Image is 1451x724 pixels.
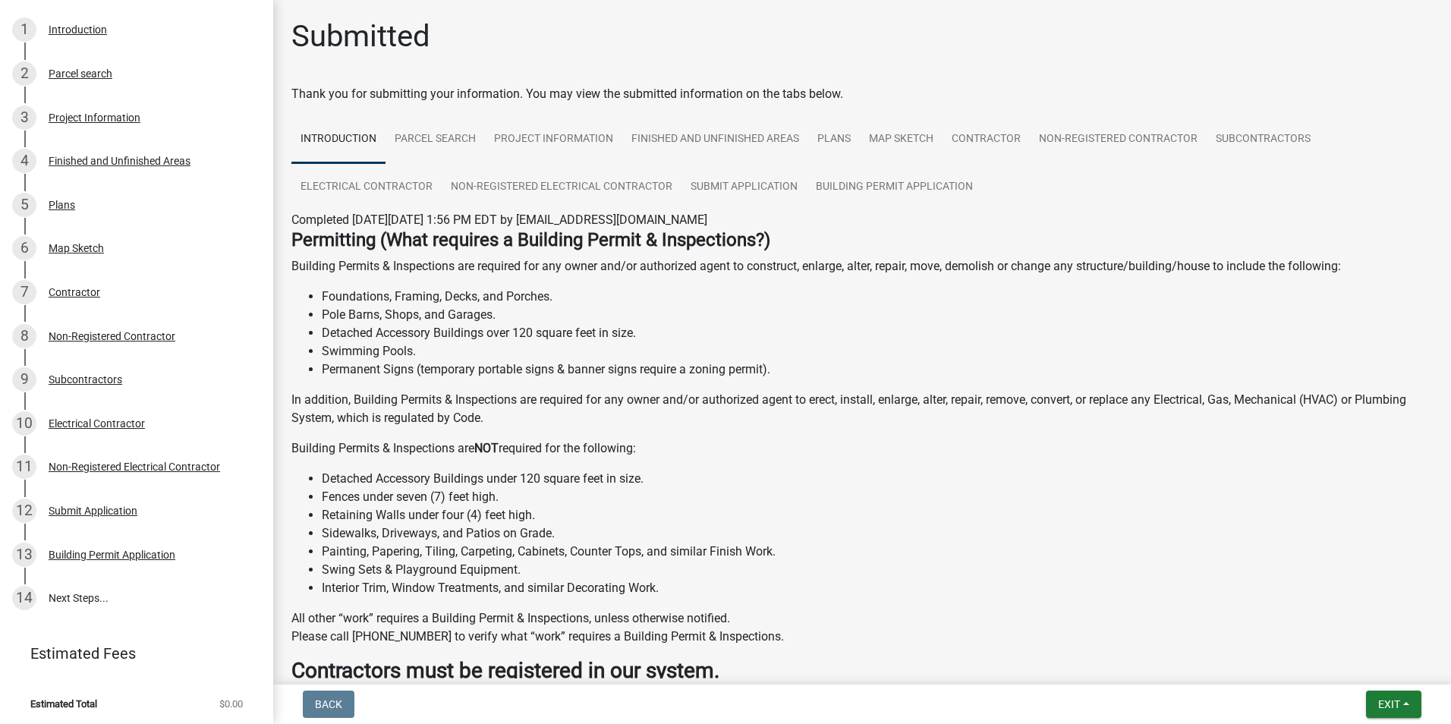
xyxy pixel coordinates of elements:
li: Fences under seven (7) feet high. [322,488,1433,506]
a: Subcontractors [1207,115,1320,164]
strong: NOT [474,441,499,455]
strong: Permitting (What requires a Building Permit & Inspections?) [291,229,770,250]
button: Back [303,691,354,718]
h1: Submitted [291,18,430,55]
div: Contractor [49,287,100,297]
div: Finished and Unfinished Areas [49,156,190,166]
li: Pole Barns, Shops, and Garages. [322,306,1433,324]
div: 1 [12,17,36,42]
a: Project Information [485,115,622,164]
div: 5 [12,193,36,217]
p: Building Permits & Inspections are required for the following: [291,439,1433,458]
p: Building Permits & Inspections are required for any owner and/or authorized agent to construct, e... [291,257,1433,275]
div: Parcel search [49,68,112,79]
li: Foundations, Framing, Decks, and Porches. [322,288,1433,306]
a: Map Sketch [860,115,943,164]
a: Introduction [291,115,386,164]
div: 10 [12,411,36,436]
a: Parcel search [386,115,485,164]
div: Map Sketch [49,243,104,253]
a: Electrical Contractor [291,163,442,212]
div: Introduction [49,24,107,35]
div: Non-Registered Electrical Contractor [49,461,220,472]
p: All other “work” requires a Building Permit & Inspections, unless otherwise notified. Please call... [291,609,1433,646]
div: Submit Application [49,505,137,516]
p: In addition, Building Permits & Inspections are required for any owner and/or authorized agent to... [291,391,1433,427]
div: 6 [12,236,36,260]
span: Exit [1378,698,1400,710]
li: Detached Accessory Buildings under 120 square feet in size. [322,470,1433,488]
button: Exit [1366,691,1421,718]
div: 14 [12,586,36,610]
a: Estimated Fees [12,638,249,669]
div: 13 [12,543,36,567]
a: Non-Registered Electrical Contractor [442,163,681,212]
li: Interior Trim, Window Treatments, and similar Decorating Work. [322,579,1433,597]
div: Project Information [49,112,140,123]
li: Swimming Pools. [322,342,1433,360]
div: Non-Registered Contractor [49,331,175,342]
a: Plans [808,115,860,164]
span: Completed [DATE][DATE] 1:56 PM EDT by [EMAIL_ADDRESS][DOMAIN_NAME] [291,212,707,227]
li: Swing Sets & Playground Equipment. [322,561,1433,579]
li: Detached Accessory Buildings over 120 square feet in size. [322,324,1433,342]
div: 9 [12,367,36,392]
div: 8 [12,324,36,348]
strong: Contractors must be registered in our system. [291,658,719,683]
div: 11 [12,455,36,479]
li: Permanent Signs (temporary portable signs & banner signs require a zoning permit). [322,360,1433,379]
div: Building Permit Application [49,549,175,560]
a: Building Permit Application [807,163,982,212]
div: Plans [49,200,75,210]
div: 3 [12,105,36,130]
a: Contractor [943,115,1030,164]
div: 7 [12,280,36,304]
span: Estimated Total [30,699,97,709]
a: Finished and Unfinished Areas [622,115,808,164]
span: Back [315,698,342,710]
div: Electrical Contractor [49,418,145,429]
a: Submit Application [681,163,807,212]
div: 4 [12,149,36,173]
div: 12 [12,499,36,523]
li: Retaining Walls under four (4) feet high. [322,506,1433,524]
div: Thank you for submitting your information. You may view the submitted information on the tabs below. [291,85,1433,103]
span: $0.00 [219,699,243,709]
div: Subcontractors [49,374,122,385]
li: Sidewalks, Driveways, and Patios on Grade. [322,524,1433,543]
div: 2 [12,61,36,86]
li: Painting, Papering, Tiling, Carpeting, Cabinets, Counter Tops, and similar Finish Work. [322,543,1433,561]
a: Non-Registered Contractor [1030,115,1207,164]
